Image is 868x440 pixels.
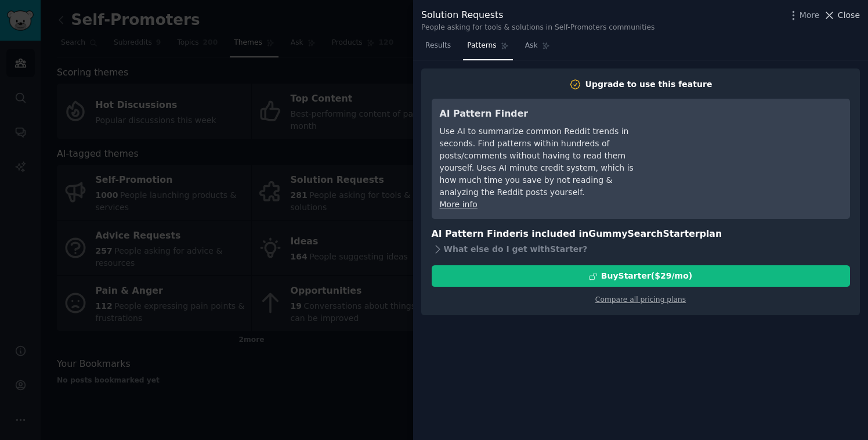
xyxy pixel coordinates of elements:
div: People asking for tools & solutions in Self-Promoters communities [421,23,654,33]
iframe: YouTube video player [668,107,842,194]
h3: AI Pattern Finder is included in plan [432,227,850,241]
button: Close [823,9,860,21]
button: BuyStarter($29/mo) [432,265,850,287]
div: Solution Requests [421,8,654,23]
a: More info [440,200,478,209]
a: Ask [521,37,554,60]
a: Results [421,37,455,60]
span: GummySearch Starter [588,228,699,239]
span: Results [425,41,451,51]
div: What else do I get with Starter ? [432,241,850,257]
a: Patterns [463,37,512,60]
div: Use AI to summarize common Reddit trends in seconds. Find patterns within hundreds of posts/comme... [440,125,652,199]
span: Patterns [467,41,496,51]
button: More [787,9,820,21]
div: Upgrade to use this feature [585,78,713,91]
a: Compare all pricing plans [595,295,686,304]
span: Ask [525,41,538,51]
span: More [800,9,820,21]
span: Close [838,9,860,21]
div: Buy Starter ($ 29 /mo ) [601,270,692,282]
h3: AI Pattern Finder [440,107,652,121]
